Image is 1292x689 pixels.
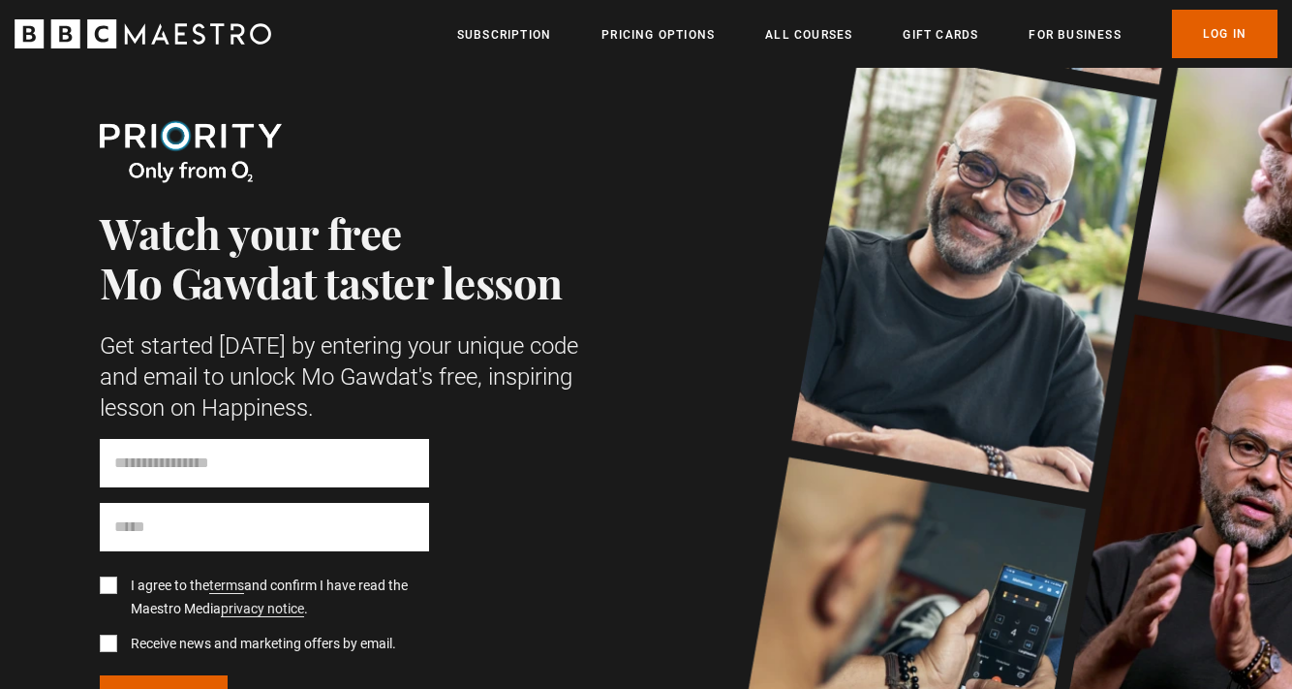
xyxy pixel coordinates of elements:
[221,601,304,617] a: privacy notice
[123,575,429,621] label: I agree to the and confirm I have read the Maestro Media .
[100,207,594,307] h1: Watch your free Mo Gawdat taster lesson
[123,633,396,656] label: Receive news and marketing offers by email.
[209,578,244,594] a: terms
[100,330,594,423] p: Get started [DATE] by entering your unique code and email to unlock Mo Gawdat's free, inspiring l...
